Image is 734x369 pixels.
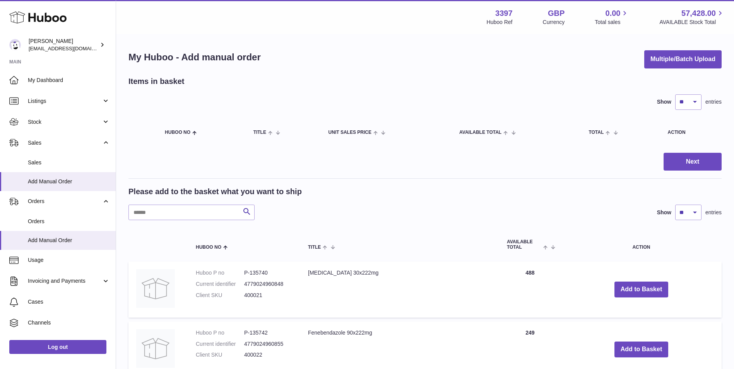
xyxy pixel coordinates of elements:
[499,261,561,318] td: 488
[614,342,669,357] button: Add to Basket
[28,319,110,326] span: Channels
[705,209,722,216] span: entries
[28,198,102,205] span: Orders
[606,8,621,19] span: 0.00
[196,292,244,299] dt: Client SKU
[659,19,725,26] span: AVAILABLE Stock Total
[561,232,722,257] th: Action
[329,130,371,135] span: Unit Sales Price
[28,218,110,225] span: Orders
[196,280,244,288] dt: Current identifier
[244,340,293,348] dd: 4779024960855
[244,329,293,337] dd: P-135742
[128,186,302,197] h2: Please add to the basket what you want to ship
[28,77,110,84] span: My Dashboard
[128,51,261,63] h1: My Huboo - Add manual order
[657,98,671,106] label: Show
[507,239,541,249] span: AVAILABLE Total
[659,8,725,26] a: 57,428.00 AVAILABLE Stock Total
[644,50,722,68] button: Multiple/Batch Upload
[253,130,266,135] span: Title
[244,280,293,288] dd: 4779024960848
[165,130,190,135] span: Huboo no
[28,256,110,264] span: Usage
[196,340,244,348] dt: Current identifier
[9,39,21,51] img: sales@canchema.com
[196,269,244,277] dt: Huboo P no
[244,292,293,299] dd: 400021
[548,8,565,19] strong: GBP
[28,178,110,185] span: Add Manual Order
[668,130,714,135] div: Action
[9,340,106,354] a: Log out
[128,76,185,87] h2: Items in basket
[300,261,499,318] td: [MEDICAL_DATA] 30x222mg
[28,97,102,105] span: Listings
[664,153,722,171] button: Next
[244,269,293,277] dd: P-135740
[29,38,98,52] div: [PERSON_NAME]
[614,282,669,297] button: Add to Basket
[244,351,293,359] dd: 400022
[543,19,565,26] div: Currency
[28,298,110,306] span: Cases
[681,8,716,19] span: 57,428.00
[459,130,501,135] span: AVAILABLE Total
[595,19,629,26] span: Total sales
[28,159,110,166] span: Sales
[487,19,513,26] div: Huboo Ref
[196,329,244,337] dt: Huboo P no
[589,130,604,135] span: Total
[28,277,102,285] span: Invoicing and Payments
[28,139,102,147] span: Sales
[705,98,722,106] span: entries
[29,45,114,51] span: [EMAIL_ADDRESS][DOMAIN_NAME]
[495,8,513,19] strong: 3397
[657,209,671,216] label: Show
[28,118,102,126] span: Stock
[595,8,629,26] a: 0.00 Total sales
[196,245,221,250] span: Huboo no
[136,329,175,368] img: Fenebendazole 90x222mg
[28,237,110,244] span: Add Manual Order
[196,351,244,359] dt: Client SKU
[308,245,321,250] span: Title
[136,269,175,308] img: Fenbendazole 30x222mg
